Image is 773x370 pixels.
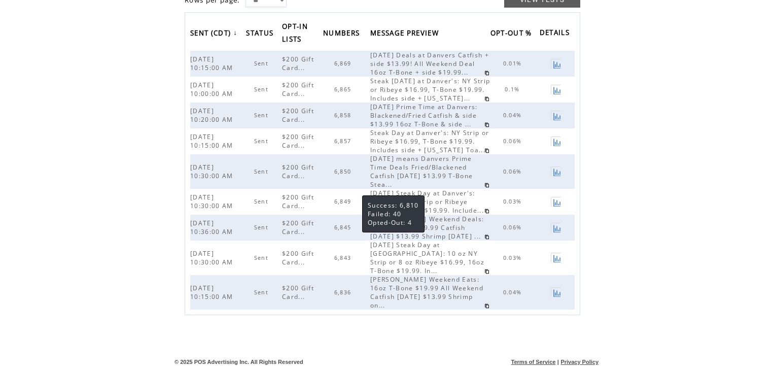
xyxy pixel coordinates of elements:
[254,138,271,145] span: Sent
[560,359,599,365] a: Privacy Policy
[370,154,473,189] span: [DATE] means Danvers Prime Time Deals Fried/Blackened Catfish [DATE] $13.99 T-Bone Stea...
[490,25,537,42] a: OPT-OUT %
[254,198,271,205] span: Sent
[370,128,489,154] span: Steak Day at Danver's: NY Strip or Ribeye $16.99, T-Bone $19.99. Includes side + [US_STATE] Toa...
[370,77,490,103] span: Steak [DATE] at Danver's: NY Strip or Ribeye $16.99, T-Bone $19.99. Includes side + [US_STATE]...
[370,51,489,77] span: [DATE] Deals at Danvers Catfish + side $13.99! All Weekend Deal 16oz T-Bone + side $19.99...
[503,168,524,175] span: 0.06%
[282,284,314,301] span: $200 Gift Card...
[254,60,271,67] span: Sent
[370,215,484,241] span: [PERSON_NAME] Weekend Deals: 16oz T-Bone $19.99 Catfish [DATE] $13.99 Shrimp [DATE] ...
[370,189,486,215] span: [DATE] Steak Day at Danver's: Enjoy our NY Strip or Ribeye $16.99, T-Bone $19.99. Include...
[282,19,308,49] span: OPT-IN LISTS
[503,138,524,145] span: 0.06%
[505,86,522,93] span: 0.1%
[334,112,354,119] span: 6,858
[503,198,524,205] span: 0.03%
[190,132,236,150] span: [DATE] 10:15:00 AM
[254,168,271,175] span: Sent
[190,55,236,72] span: [DATE] 10:15:00 AM
[190,284,236,301] span: [DATE] 10:15:00 AM
[254,86,271,93] span: Sent
[282,55,314,72] span: $200 Gift Card...
[334,224,354,231] span: 6,845
[190,107,236,124] span: [DATE] 10:20:00 AM
[323,26,362,43] span: NUMBERS
[334,289,354,296] span: 6,836
[174,359,303,365] span: © 2025 POS Advertising Inc. All Rights Reserved
[190,81,236,98] span: [DATE] 10:00:00 AM
[246,25,278,42] a: STATUS
[503,289,524,296] span: 0.04%
[370,241,484,275] span: [DATE] Steak Day at [GEOGRAPHIC_DATA]: 10 oz NY Strip or 8 oz Ribeye $16.99, 16oz T-Bone $19.99. ...
[370,26,441,43] span: MESSAGE PREVIEW
[334,138,354,145] span: 6,857
[254,254,271,261] span: Sent
[503,224,524,231] span: 0.06%
[503,60,524,67] span: 0.01%
[282,163,314,180] span: $200 Gift Card...
[540,25,572,42] span: DETAILS
[254,289,271,296] span: Sent
[323,25,365,42] a: NUMBERS
[246,26,276,43] span: STATUS
[334,198,354,205] span: 6,849
[190,219,236,236] span: [DATE] 10:36:00 AM
[370,25,444,42] a: MESSAGE PREVIEW
[190,249,236,266] span: [DATE] 10:30:00 AM
[511,359,556,365] a: Terms of Service
[282,107,314,124] span: $200 Gift Card...
[190,193,236,210] span: [DATE] 10:30:00 AM
[503,254,524,261] span: 0.03%
[503,112,524,119] span: 0.04%
[334,60,354,67] span: 6,869
[490,26,535,43] span: OPT-OUT %
[282,81,314,98] span: $200 Gift Card...
[190,163,236,180] span: [DATE] 10:30:00 AM
[334,168,354,175] span: 6,850
[370,103,478,128] span: [DATE] Prime Time at Danvers: Blackened/Fried Catfish & side $13.99 16oz T-Bone & side ...
[282,132,314,150] span: $200 Gift Card...
[557,359,559,365] span: |
[368,201,419,227] span: Success: 6,810 Failed: 40 Opted-Out: 4
[190,26,233,43] span: SENT (CDT)
[370,275,483,310] span: [PERSON_NAME] Weekend Eats: 16oz T-Bone $19.99 All Weekend Catfish [DATE] $13.99 Shrimp on...
[282,249,314,266] span: $200 Gift Card...
[190,25,240,42] a: SENT (CDT)↓
[254,112,271,119] span: Sent
[282,193,314,210] span: $200 Gift Card...
[334,86,354,93] span: 6,865
[254,224,271,231] span: Sent
[282,219,314,236] span: $200 Gift Card...
[334,254,354,261] span: 6,843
